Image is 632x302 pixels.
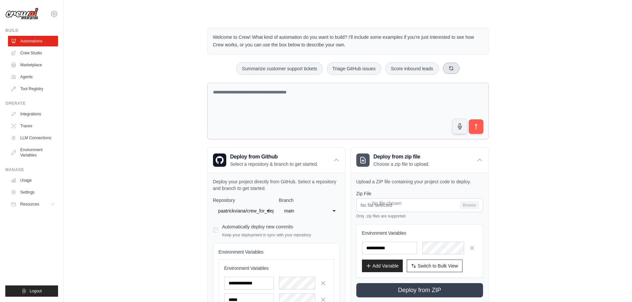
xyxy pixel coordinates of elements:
span: Switch to Bulk View [418,263,458,269]
a: Crew Studio [8,48,58,58]
p: Welcome to Crew! What kind of automation do you want to build? I'll include some examples if you'... [213,33,483,49]
p: Choose a zip file to upload. [374,161,430,167]
div: paatrickviana/crew_for_deploy [218,207,255,215]
p: Only .zip files are supported [356,213,483,219]
a: Automations [8,36,58,46]
a: Settings [8,187,58,198]
p: Deploy your project directly from GitHub. Select a repository and branch to get started. [213,178,340,192]
span: Logout [30,288,42,294]
label: Automatically deploy new commits [222,224,293,229]
a: Marketplace [8,60,58,70]
a: Tool Registry [8,84,58,94]
a: Traces [8,121,58,131]
input: No file selected Browse [356,198,483,212]
button: Triage GitHub issues [327,62,381,75]
p: Keep your deployment in sync with your repository [222,232,311,238]
button: Deploy from ZIP [356,283,483,297]
h3: Environment Variables [224,265,328,272]
div: Manage [5,167,58,172]
label: Zip File [356,190,483,197]
button: Logout [5,285,58,297]
h3: Environment Variables [362,230,477,236]
h3: Deploy from zip file [374,153,430,161]
button: Switch to Bulk View [407,260,462,272]
a: Environment Variables [8,145,58,160]
h4: Environment Variables [219,249,334,255]
button: Score inbound leads [385,62,439,75]
button: Summarize customer support tickets [236,62,322,75]
a: Usage [8,175,58,186]
a: Integrations [8,109,58,119]
h3: Deploy from Github [230,153,318,161]
label: Branch [279,197,340,204]
a: LLM Connections [8,133,58,143]
button: Resources [8,199,58,210]
label: Repository [213,197,274,204]
a: Agents [8,72,58,82]
p: Upload a ZIP file containing your project code to deploy. [356,178,483,185]
button: Add Variable [362,260,403,272]
p: Select a repository & branch to get started. [230,161,318,167]
iframe: Chat Widget [599,270,632,302]
img: Logo [5,8,38,20]
div: main [284,207,321,215]
div: Build [5,28,58,33]
span: Resources [20,202,39,207]
div: Operate [5,101,58,106]
div: Widget de chat [599,270,632,302]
